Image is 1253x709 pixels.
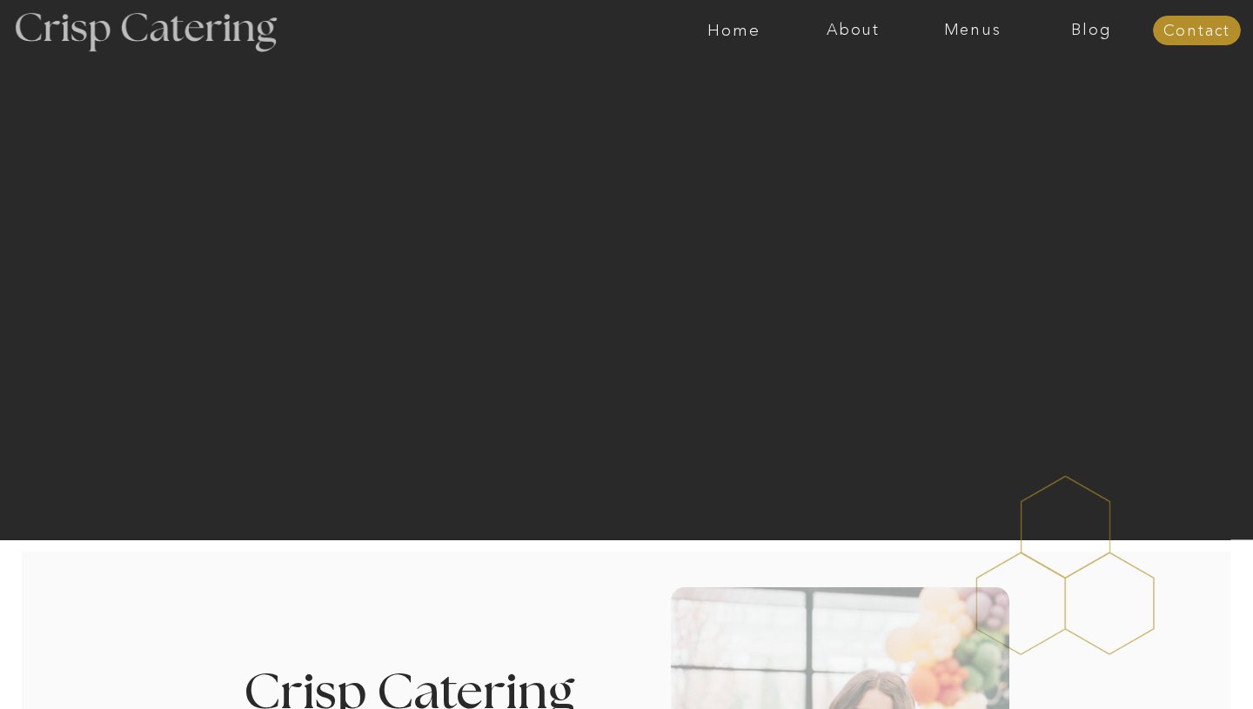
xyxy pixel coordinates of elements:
a: Contact [1153,23,1241,40]
a: Blog [1032,22,1151,39]
a: About [794,22,913,39]
a: Home [674,22,794,39]
a: Menus [913,22,1032,39]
